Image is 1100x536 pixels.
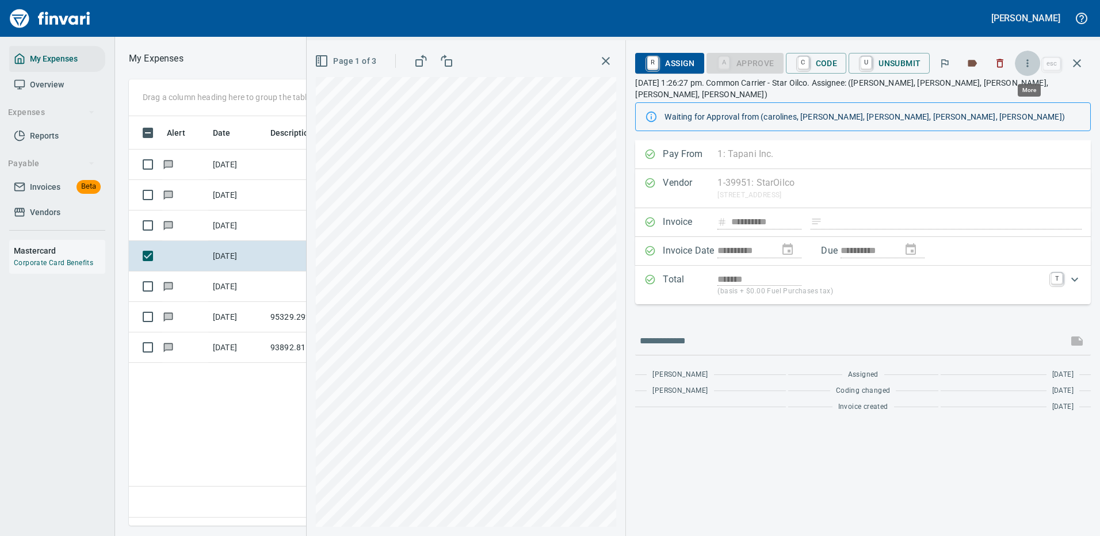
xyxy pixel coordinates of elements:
[798,56,809,69] a: C
[647,56,658,69] a: R
[1052,385,1074,397] span: [DATE]
[9,123,105,149] a: Reports
[9,174,105,200] a: InvoicesBeta
[988,9,1063,27] button: [PERSON_NAME]
[162,191,174,198] span: Has messages
[635,266,1091,304] div: Expand
[162,221,174,229] span: Has messages
[317,54,376,68] span: Page 1 of 3
[129,52,184,66] nav: breadcrumb
[706,58,784,67] div: Coding Required
[162,282,174,290] span: Has messages
[9,72,105,98] a: Overview
[664,106,1081,127] div: Waiting for Approval from (carolines, [PERSON_NAME], [PERSON_NAME], [PERSON_NAME], [PERSON_NAME])
[167,126,185,140] span: Alert
[208,180,266,210] td: [DATE]
[143,91,311,103] p: Drag a column heading here to group the table
[266,302,369,332] td: 95329.2920054
[208,210,266,241] td: [DATE]
[312,51,381,72] button: Page 1 of 3
[3,153,100,174] button: Payable
[8,105,95,120] span: Expenses
[644,53,694,73] span: Assign
[795,53,838,73] span: Code
[836,385,891,397] span: Coding changed
[208,332,266,363] td: [DATE]
[208,241,266,271] td: [DATE]
[30,180,60,194] span: Invoices
[30,129,59,143] span: Reports
[77,180,101,193] span: Beta
[838,401,888,413] span: Invoice created
[167,126,200,140] span: Alert
[7,5,93,32] img: Finvari
[162,343,174,351] span: Has messages
[635,77,1091,100] p: [DATE] 1:26:27 pm. Common Carrier - Star Oilco. Assignee: ([PERSON_NAME], [PERSON_NAME], [PERSON_...
[208,271,266,302] td: [DATE]
[861,56,872,69] a: U
[9,200,105,225] a: Vendors
[1051,273,1063,284] a: T
[1052,401,1074,413] span: [DATE]
[1043,58,1060,70] a: esc
[858,53,921,73] span: Unsubmit
[266,332,369,363] td: 93892.8110059
[1063,327,1091,355] span: This records your message into the invoice and notifies anyone mentioned
[162,160,174,168] span: Has messages
[30,205,60,220] span: Vendors
[208,150,266,180] td: [DATE]
[14,259,93,267] a: Corporate Card Benefits
[213,126,246,140] span: Date
[663,273,717,297] p: Total
[1040,49,1091,77] span: Close invoice
[652,369,708,381] span: [PERSON_NAME]
[786,53,847,74] button: CCode
[717,286,1044,297] p: (basis + $0.00 Fuel Purchases tax)
[270,126,314,140] span: Description
[3,102,100,123] button: Expenses
[14,244,105,257] h6: Mastercard
[652,385,708,397] span: [PERSON_NAME]
[129,52,184,66] p: My Expenses
[991,12,1060,24] h5: [PERSON_NAME]
[1052,369,1074,381] span: [DATE]
[635,53,704,74] button: RAssign
[849,53,930,74] button: UUnsubmit
[9,46,105,72] a: My Expenses
[208,302,266,332] td: [DATE]
[30,52,78,66] span: My Expenses
[8,156,95,171] span: Payable
[30,78,64,92] span: Overview
[848,369,879,381] span: Assigned
[162,313,174,320] span: Has messages
[213,126,231,140] span: Date
[270,126,329,140] span: Description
